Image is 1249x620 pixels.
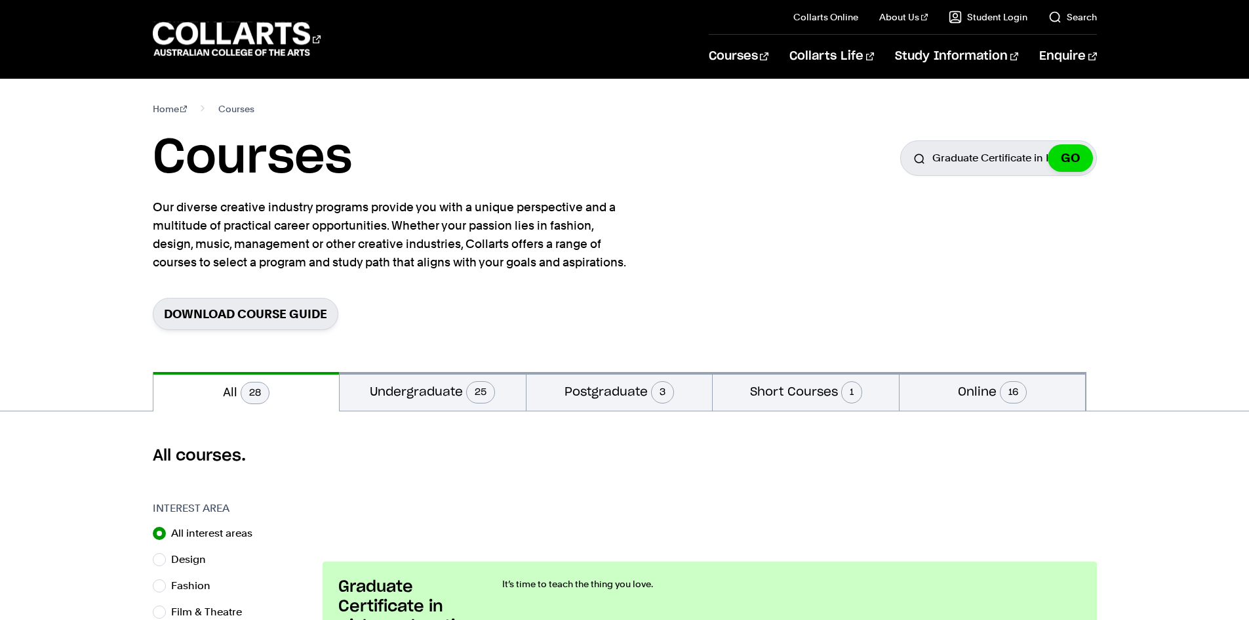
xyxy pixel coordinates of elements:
[153,372,340,411] button: All28
[153,298,338,330] a: Download Course Guide
[171,524,263,543] label: All interest areas
[466,381,495,403] span: 25
[153,501,309,516] h3: Interest Area
[153,100,188,118] a: Home
[879,10,928,24] a: About Us
[526,372,713,411] button: Postgraduate3
[949,10,1027,24] a: Student Login
[1039,35,1096,78] a: Enquire
[171,577,221,595] label: Fashion
[153,445,1097,466] h2: All courses.
[1048,144,1093,172] button: GO
[340,372,526,411] button: Undergraduate25
[713,372,899,411] button: Short Courses1
[793,10,858,24] a: Collarts Online
[153,129,352,188] h1: Courses
[841,381,862,403] span: 1
[153,20,321,58] div: Go to homepage
[502,577,1043,590] p: It’s time to teach the thing you love.
[895,35,1018,78] a: Study Information
[1048,10,1097,24] a: Search
[651,381,674,403] span: 3
[789,35,874,78] a: Collarts Life
[1000,381,1027,403] span: 16
[241,382,269,404] span: 28
[153,198,631,272] p: Our diverse creative industry programs provide you with a unique perspective and a multitude of p...
[218,100,254,118] span: Courses
[900,372,1086,411] button: Online16
[709,35,768,78] a: Courses
[171,550,216,569] label: Design
[900,140,1097,176] input: Search for a course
